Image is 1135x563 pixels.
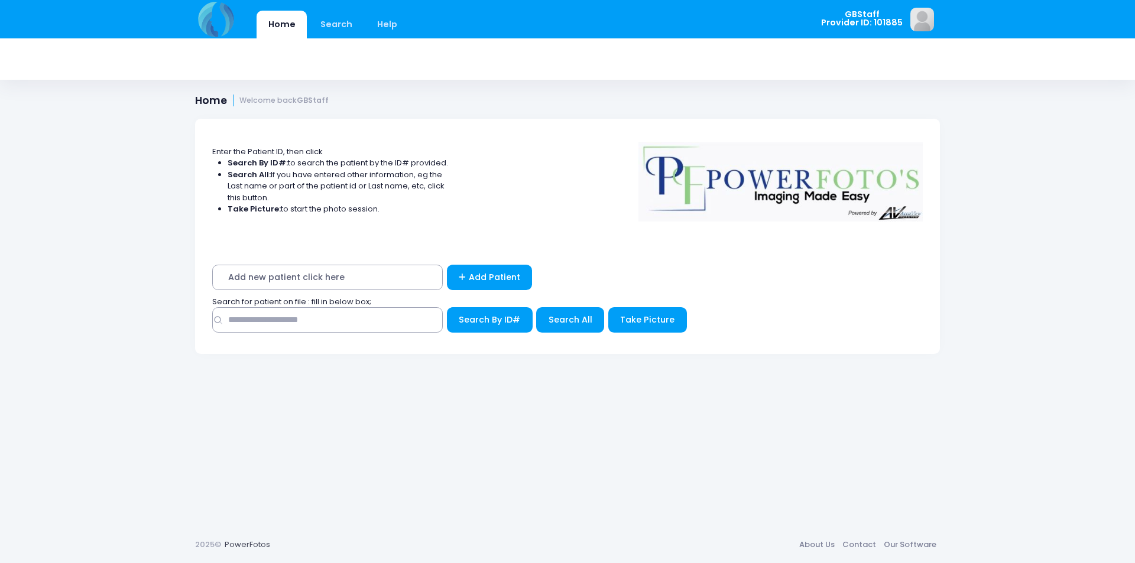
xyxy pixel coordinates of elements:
[228,169,449,204] li: If you have entered other information, eg the Last name or part of the patient id or Last name, e...
[228,203,449,215] li: to start the photo session.
[821,10,903,27] span: GBStaff Provider ID: 101885
[608,307,687,333] button: Take Picture
[228,203,281,214] strong: Take Picture:
[447,265,533,290] a: Add Patient
[366,11,409,38] a: Help
[228,169,271,180] strong: Search All:
[195,95,329,107] h1: Home
[838,534,880,555] a: Contact
[228,157,449,169] li: to search the patient by the ID# provided.
[620,314,674,326] span: Take Picture
[297,95,329,105] strong: GBStaff
[239,96,329,105] small: Welcome back
[212,146,323,157] span: Enter the Patient ID, then click
[447,307,533,333] button: Search By ID#
[212,296,371,307] span: Search for patient on file : fill in below box;
[880,534,940,555] a: Our Software
[195,539,221,550] span: 2025©
[459,314,520,326] span: Search By ID#
[633,134,929,222] img: Logo
[228,157,288,168] strong: Search By ID#:
[910,8,934,31] img: image
[225,539,270,550] a: PowerFotos
[549,314,592,326] span: Search All
[536,307,604,333] button: Search All
[212,265,443,290] span: Add new patient click here
[795,534,838,555] a: About Us
[257,11,307,38] a: Home
[309,11,364,38] a: Search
